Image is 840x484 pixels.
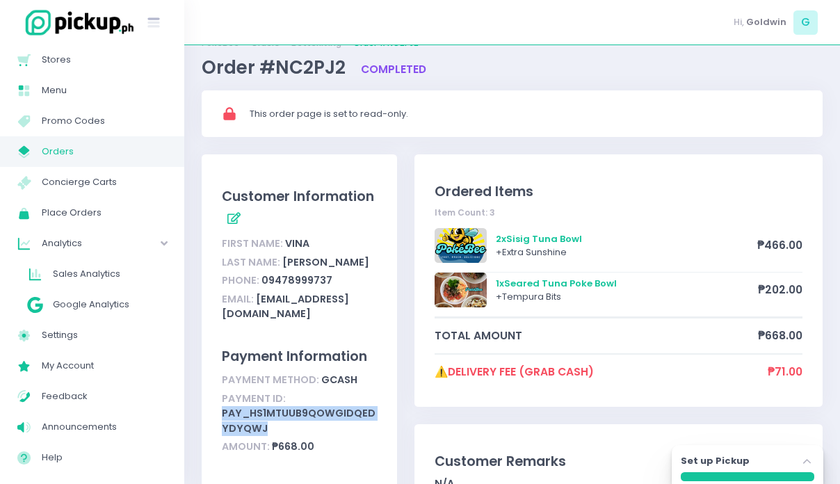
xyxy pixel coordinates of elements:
a: Sales Analytics [11,259,184,289]
span: Phone: [222,273,259,287]
span: Payment ID: [222,392,286,405]
span: Payment Method: [222,373,319,387]
span: Order #NC2PJ2 [202,55,350,80]
span: Menu [42,81,167,99]
div: 09478999737 [222,272,376,291]
div: gcash [222,371,376,390]
div: Item Count: 3 [435,207,802,219]
span: Google Analytics [53,296,167,314]
div: Payment Information [222,346,376,366]
span: Orders [42,143,167,161]
span: Feedback [42,387,167,405]
span: Help [42,449,167,467]
div: [EMAIL_ADDRESS][DOMAIN_NAME] [222,290,376,323]
span: Hi, [734,15,744,29]
span: Goldwin [746,15,786,29]
img: logo [17,8,136,38]
span: ₱71.00 [768,364,802,380]
span: Settings [42,326,167,344]
div: This order page is set to read-only. [250,107,804,121]
span: Sales Analytics [53,265,167,283]
span: Promo Codes [42,112,167,130]
span: Place Orders [42,204,167,222]
a: Google Analytics [11,289,184,320]
span: Stores [42,51,167,69]
span: Announcements [42,418,167,436]
div: ₱668.00 [222,438,376,457]
span: Analytics [42,234,122,252]
div: Vina [222,234,376,253]
span: Email: [222,292,254,306]
div: [PERSON_NAME] [222,253,376,272]
span: First Name: [222,236,283,250]
span: total amount [435,328,757,344]
label: Set up Pickup [681,454,750,468]
span: completed [361,62,426,76]
span: ₱668.00 [758,328,802,344]
div: Ordered Items [435,181,802,202]
span: Concierge Carts [42,173,167,191]
div: Customer Information [222,186,376,230]
span: My Account [42,357,167,375]
div: pay_HS1MTuUB9qoWgidQeDydyqWj [222,389,376,438]
span: G [793,10,818,35]
span: ⚠️delivery fee (grab Cash) [435,364,767,380]
div: Customer Remarks [435,451,802,471]
span: Amount: [222,439,270,453]
span: Last Name: [222,255,280,269]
